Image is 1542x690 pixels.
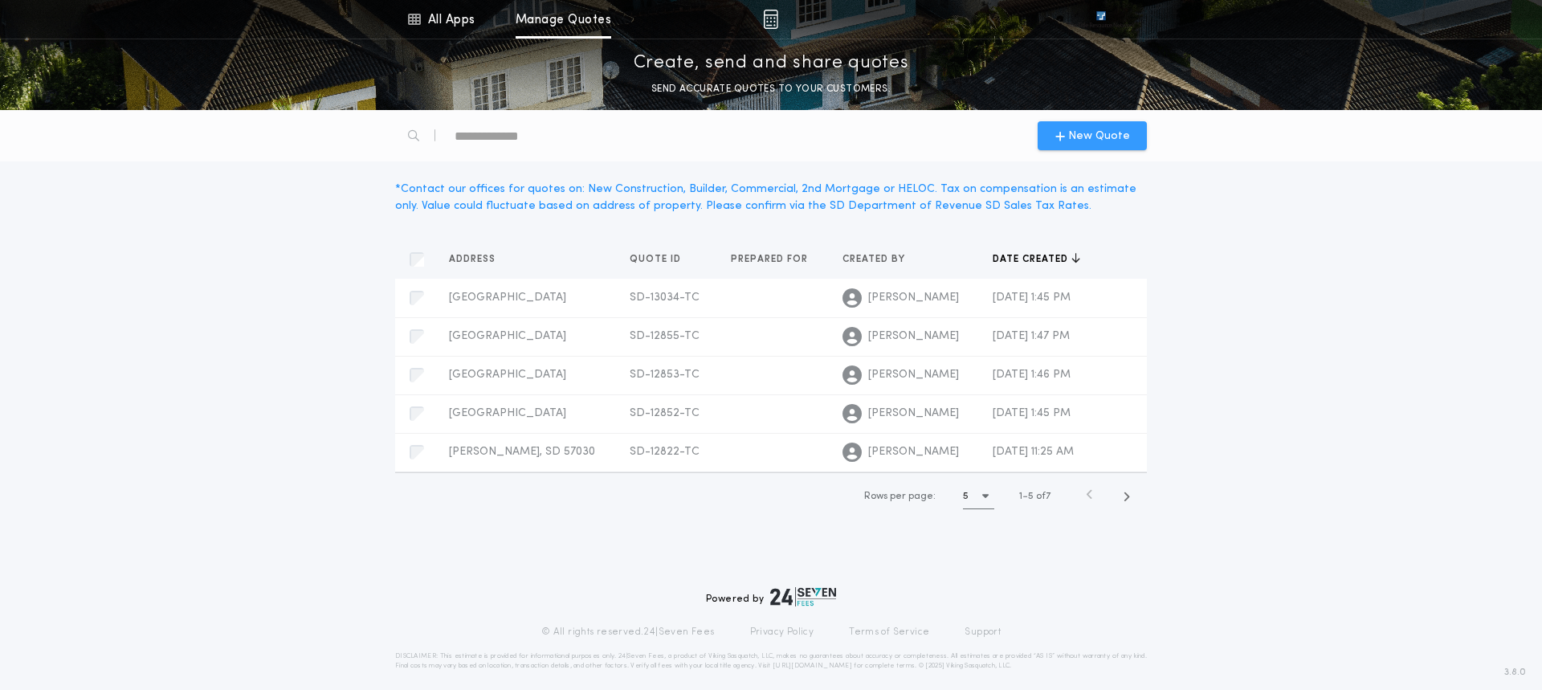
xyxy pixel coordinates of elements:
span: Created by [842,253,908,266]
button: Address [449,251,508,267]
button: Date created [993,251,1080,267]
a: Terms of Service [849,626,929,639]
span: 5 [1028,492,1034,501]
span: [PERSON_NAME], SD 57030 [449,446,595,458]
span: [PERSON_NAME] [868,329,959,345]
span: [GEOGRAPHIC_DATA] [449,407,566,419]
a: Support [965,626,1001,639]
span: Prepared for [731,253,811,266]
span: [PERSON_NAME] [868,406,959,422]
button: New Quote [1038,121,1147,150]
span: [DATE] 1:46 PM [993,369,1071,381]
span: 1 [1019,492,1022,501]
h1: 5 [963,488,969,504]
span: SD-12852-TC [630,407,700,419]
span: [GEOGRAPHIC_DATA] [449,330,566,342]
span: [DATE] 1:45 PM [993,407,1071,419]
button: Quote ID [630,251,693,267]
p: SEND ACCURATE QUOTES TO YOUR CUSTOMERS. [651,81,891,97]
span: [PERSON_NAME] [868,444,959,460]
a: [URL][DOMAIN_NAME] [773,663,852,669]
span: [PERSON_NAME] [868,290,959,306]
span: SD-12853-TC [630,369,700,381]
button: 5 [963,484,994,509]
span: 3.8.0 [1504,665,1526,680]
p: Create, send and share quotes [634,51,909,76]
div: Powered by [706,587,836,606]
span: Address [449,253,499,266]
span: SD-13034-TC [630,292,700,304]
span: New Quote [1068,128,1130,145]
span: [GEOGRAPHIC_DATA] [449,292,566,304]
div: * Contact our offices for quotes on: New Construction, Builder, Commercial, 2nd Mortgage or HELOC... [395,181,1147,214]
span: [DATE] 1:47 PM [993,330,1070,342]
span: [GEOGRAPHIC_DATA] [449,369,566,381]
img: vs-icon [1067,11,1135,27]
span: Quote ID [630,253,684,266]
span: of 7 [1036,489,1050,504]
img: img [763,10,778,29]
span: Rows per page: [864,492,936,501]
span: SD-12855-TC [630,330,700,342]
p: © All rights reserved. 24|Seven Fees [541,626,715,639]
span: SD-12822-TC [630,446,700,458]
p: DISCLAIMER: This estimate is provided for informational purposes only. 24|Seven Fees, a product o... [395,651,1147,671]
button: Created by [842,251,917,267]
span: [DATE] 1:45 PM [993,292,1071,304]
img: logo [770,587,836,606]
span: [PERSON_NAME] [868,367,959,383]
span: [DATE] 11:25 AM [993,446,1074,458]
a: Privacy Policy [750,626,814,639]
span: Date created [993,253,1071,266]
